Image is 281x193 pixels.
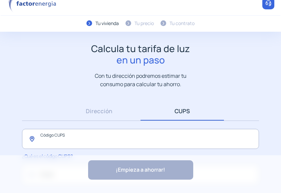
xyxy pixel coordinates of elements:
[22,153,72,159] span: ¿Qué es el código CUPS?
[91,43,190,65] h1: Calcula tu tarifa de luz
[88,72,193,88] p: Con tu dirección podremos estimar tu consumo para calcular tu ahorro.
[91,54,190,66] span: en un paso
[134,20,154,27] div: Tu precio
[57,102,140,121] a: Dirección
[95,20,119,27] div: Tu vivienda
[140,102,224,121] a: CUPS
[170,20,195,27] div: Tu contrato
